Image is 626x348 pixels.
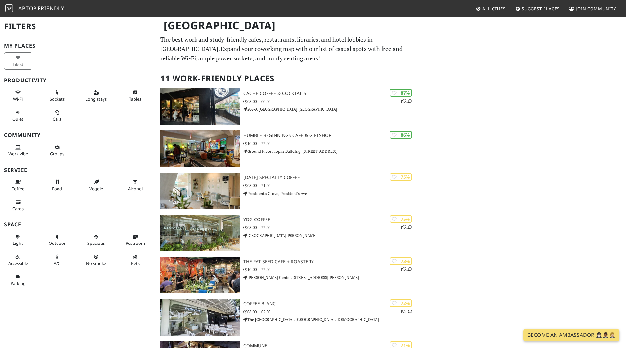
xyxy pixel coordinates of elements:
span: Suggest Places [522,6,560,12]
p: The best work and study-friendly cafes, restaurants, libraries, and hotel lobbies in [GEOGRAPHIC_... [160,35,413,63]
span: Smoke free [86,260,106,266]
button: Cards [4,197,32,214]
img: Cache Coffee & Cocktails [160,88,240,125]
button: Work vibe [4,142,32,159]
span: Food [52,186,62,192]
h3: YDG Coffee [243,217,417,222]
h1: [GEOGRAPHIC_DATA] [158,16,416,35]
h3: [DATE] Specialty Coffee [243,175,417,180]
button: Quiet [4,107,32,125]
button: No smoke [82,251,110,269]
p: 1 1 [400,98,412,104]
span: Coffee [12,186,24,192]
a: The Fat Seed Cafe + Roastery | 73% 11 The Fat Seed Cafe + Roastery 10:00 – 22:00 [PERSON_NAME] Ce... [156,257,417,293]
button: Alcohol [121,176,150,194]
a: YDG Coffee | 75% 11 YDG Coffee 08:00 – 22:00 [GEOGRAPHIC_DATA][PERSON_NAME] [156,215,417,251]
h3: My Places [4,43,152,49]
a: All Cities [473,3,508,14]
p: Ground Floor, Topaz Building, [STREET_ADDRESS] [243,148,417,154]
p: [PERSON_NAME] Center, [STREET_ADDRESS][PERSON_NAME] [243,274,417,281]
div: | 86% [390,131,412,139]
h3: COFFEE BLANC [243,301,417,307]
p: 1 1 [400,308,412,314]
p: 08:00 – 21:00 [243,182,417,189]
button: Sockets [43,87,71,104]
button: Food [43,176,71,194]
span: People working [8,151,28,157]
a: LaptopFriendly LaptopFriendly [5,3,64,14]
button: Wi-Fi [4,87,32,104]
div: | 75% [390,215,412,223]
span: Veggie [89,186,103,192]
h3: Humble Beginnings Cafe & Giftshop [243,133,417,138]
h3: Community [4,132,152,138]
a: Cache Coffee & Cocktails | 87% 11 Cache Coffee & Cocktails 08:00 – 00:00 206-A [GEOGRAPHIC_DATA] ... [156,88,417,125]
button: Spacious [82,231,110,249]
h3: Space [4,221,152,228]
button: Coffee [4,176,32,194]
p: President's Grove, President's Ave [243,190,417,197]
div: | 75% [390,173,412,181]
span: Natural light [13,240,23,246]
span: Restroom [126,240,145,246]
button: Light [4,231,32,249]
img: Humble Beginnings Cafe & Giftshop [160,130,240,167]
h2: 11 Work-Friendly Places [160,68,413,88]
span: Work-friendly tables [129,96,141,102]
span: Long stays [85,96,107,102]
span: Laptop [15,5,37,12]
a: Humble Beginnings Cafe & Giftshop | 86% Humble Beginnings Cafe & Giftshop 10:00 – 22:00 Ground Fl... [156,130,417,167]
p: 1 1 [400,266,412,272]
button: A/C [43,251,71,269]
p: 08:00 – 00:00 [243,98,417,104]
p: The [GEOGRAPHIC_DATA], [GEOGRAPHIC_DATA]. [DEMOGRAPHIC_DATA] [243,316,417,323]
span: Air conditioned [54,260,60,266]
div: | 73% [390,257,412,265]
div: | 87% [390,89,412,97]
a: Suggest Places [513,3,563,14]
span: Pet friendly [131,260,140,266]
a: Join Community [567,3,619,14]
p: 10:00 – 22:00 [243,267,417,273]
button: Pets [121,251,150,269]
p: 08:00 – 02:00 [243,309,417,315]
span: Stable Wi-Fi [13,96,23,102]
button: Tables [121,87,150,104]
button: Outdoor [43,231,71,249]
h3: Service [4,167,152,173]
img: The Fat Seed Cafe + Roastery [160,257,240,293]
span: Accessible [8,260,28,266]
a: Dahan Specialty Coffee | 75% [DATE] Specialty Coffee 08:00 – 21:00 President's Grove, President's... [156,173,417,209]
p: [GEOGRAPHIC_DATA][PERSON_NAME] [243,232,417,239]
span: Alcohol [128,186,143,192]
div: | 72% [390,299,412,307]
img: LaptopFriendly [5,4,13,12]
span: Parking [11,280,26,286]
span: Friendly [38,5,64,12]
img: YDG Coffee [160,215,240,251]
span: Spacious [87,240,105,246]
span: Outdoor area [49,240,66,246]
span: Credit cards [12,206,24,212]
p: 206-A [GEOGRAPHIC_DATA] [GEOGRAPHIC_DATA] [243,106,417,112]
button: Calls [43,107,71,125]
button: Groups [43,142,71,159]
button: Veggie [82,176,110,194]
span: Join Community [576,6,616,12]
img: Dahan Specialty Coffee [160,173,240,209]
p: 08:00 – 22:00 [243,224,417,231]
button: Long stays [82,87,110,104]
p: 10:00 – 22:00 [243,140,417,147]
span: Quiet [12,116,23,122]
a: COFFEE BLANC | 72% 11 COFFEE BLANC 08:00 – 02:00 The [GEOGRAPHIC_DATA], [GEOGRAPHIC_DATA]. [DEMOG... [156,299,417,336]
img: COFFEE BLANC [160,299,240,336]
button: Parking [4,271,32,289]
button: Accessible [4,251,32,269]
h3: Productivity [4,77,152,83]
a: Become an Ambassador 🤵🏻‍♀️🤵🏾‍♂️🤵🏼‍♀️ [523,329,619,341]
button: Restroom [121,231,150,249]
span: Video/audio calls [53,116,61,122]
p: 1 1 [400,224,412,230]
span: All Cities [482,6,506,12]
h3: The Fat Seed Cafe + Roastery [243,259,417,265]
